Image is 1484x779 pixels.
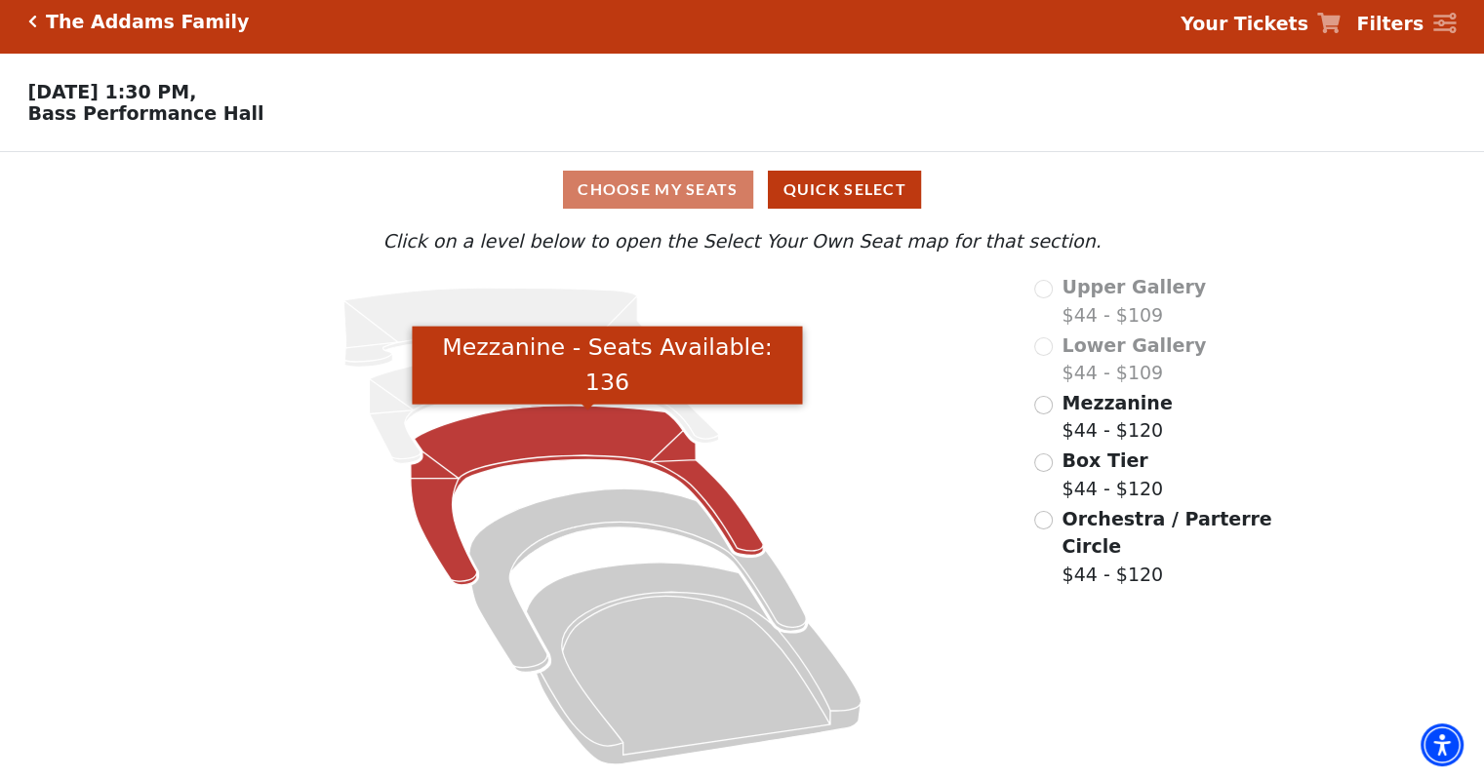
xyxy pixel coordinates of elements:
[1034,453,1053,472] input: Box Tier$44 - $120
[1062,508,1271,558] span: Orchestra / Parterre Circle
[1062,449,1147,471] span: Box Tier
[199,227,1284,255] p: Click on a level below to open the Select Your Own Seat map for that section.
[527,563,862,764] path: Orchestra / Parterre Circle - Seats Available: 54
[1062,447,1163,502] label: $44 - $120
[412,326,802,405] div: Mezzanine - Seats Available: 136
[344,288,675,367] path: Upper Gallery - Seats Available: 0
[1034,396,1053,414] input: Mezzanine$44 - $120
[1062,276,1206,297] span: Upper Gallery
[1062,505,1274,589] label: $44 - $120
[1062,334,1206,356] span: Lower Gallery
[370,353,719,464] path: Lower Gallery - Seats Available: 0
[1062,273,1206,329] label: $44 - $109
[1034,511,1053,529] input: Orchestra / Parterre Circle$44 - $120
[1356,13,1424,34] strong: Filters
[1421,723,1464,766] div: Accessibility Menu
[1181,13,1308,34] strong: Your Tickets
[1356,10,1456,38] a: Filters
[1062,331,1206,387] label: $44 - $109
[768,171,921,209] button: Quick Select
[46,11,249,33] h5: The Addams Family
[28,15,37,28] a: Click here to go back to filters
[1181,10,1341,38] a: Your Tickets
[1062,392,1172,413] span: Mezzanine
[1062,389,1172,445] label: $44 - $120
